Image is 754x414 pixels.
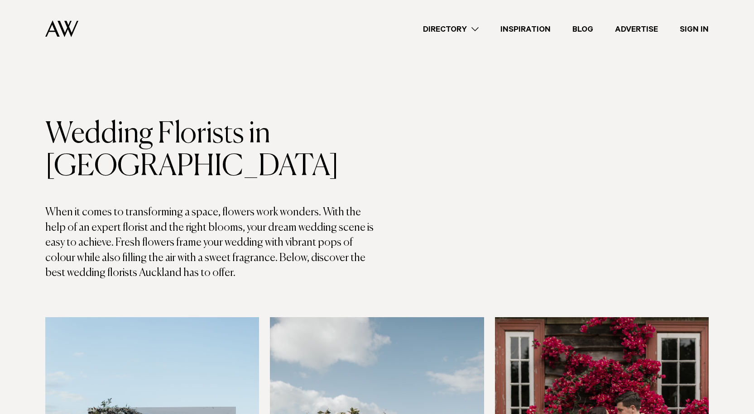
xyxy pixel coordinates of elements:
[412,23,490,35] a: Directory
[45,118,377,183] h1: Wedding Florists in [GEOGRAPHIC_DATA]
[45,20,78,37] img: Auckland Weddings Logo
[562,23,604,35] a: Blog
[45,205,377,281] p: When it comes to transforming a space, flowers work wonders. With the help of an expert florist a...
[490,23,562,35] a: Inspiration
[604,23,669,35] a: Advertise
[669,23,720,35] a: Sign In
